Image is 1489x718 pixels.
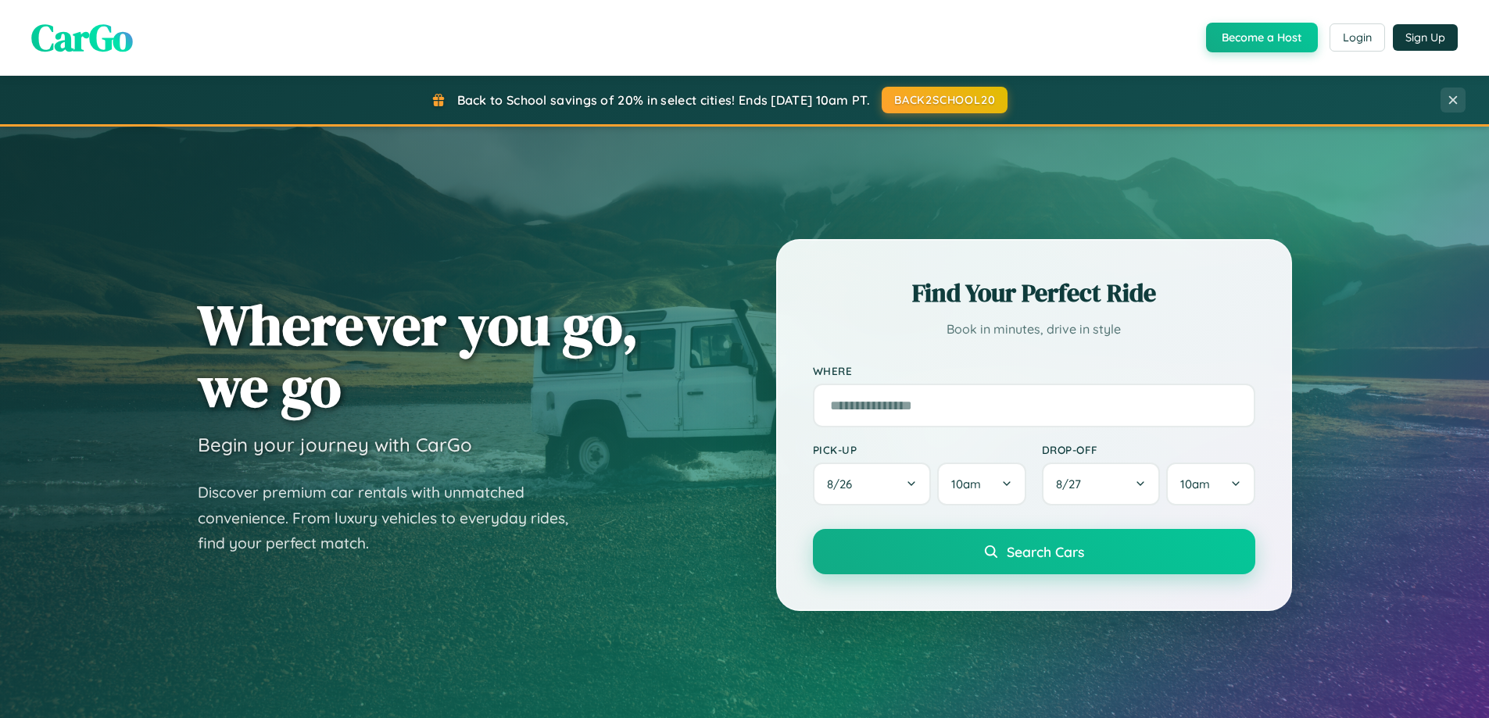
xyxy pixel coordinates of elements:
h1: Wherever you go, we go [198,294,639,417]
span: 10am [1180,477,1210,491]
label: Pick-up [813,443,1026,456]
span: 8 / 27 [1056,477,1089,491]
button: 10am [937,463,1025,505]
span: Back to School savings of 20% in select cities! Ends [DATE] 10am PT. [457,92,870,108]
h3: Begin your journey with CarGo [198,433,472,456]
span: CarGo [31,12,133,63]
button: Sign Up [1393,24,1458,51]
label: Drop-off [1042,443,1255,456]
button: Login [1330,23,1385,52]
button: 8/27 [1042,463,1161,505]
button: Search Cars [813,529,1255,574]
p: Book in minutes, drive in style [813,318,1255,341]
button: 10am [1166,463,1255,505]
span: 8 / 26 [827,477,860,491]
h2: Find Your Perfect Ride [813,276,1255,310]
span: 10am [951,477,981,491]
label: Where [813,364,1255,377]
button: BACK2SCHOOL20 [882,87,1008,113]
p: Discover premium car rentals with unmatched convenience. From luxury vehicles to everyday rides, ... [198,480,589,556]
button: Become a Host [1206,23,1318,52]
button: 8/26 [813,463,932,505]
span: Search Cars [1007,543,1084,560]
